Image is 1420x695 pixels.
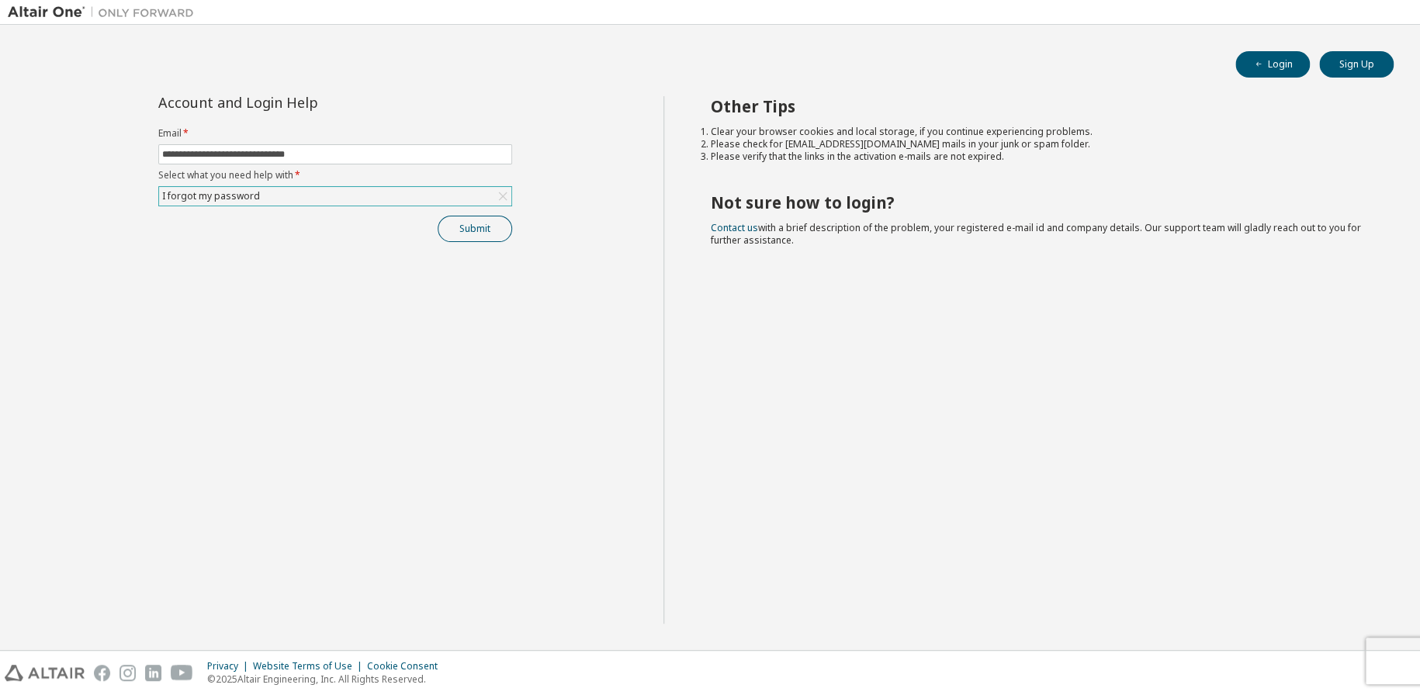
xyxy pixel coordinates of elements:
img: facebook.svg [94,665,110,681]
button: Submit [438,216,512,242]
div: Privacy [207,660,253,673]
li: Clear your browser cookies and local storage, if you continue experiencing problems. [711,126,1366,138]
div: I forgot my password [160,188,262,205]
li: Please verify that the links in the activation e-mails are not expired. [711,150,1366,163]
p: © 2025 Altair Engineering, Inc. All Rights Reserved. [207,673,447,686]
button: Login [1235,51,1310,78]
h2: Not sure how to login? [711,192,1366,213]
a: Contact us [711,221,758,234]
span: with a brief description of the problem, your registered e-mail id and company details. Our suppo... [711,221,1361,247]
div: Website Terms of Use [253,660,367,673]
div: Cookie Consent [367,660,447,673]
h2: Other Tips [711,96,1366,116]
img: instagram.svg [119,665,136,681]
img: linkedin.svg [145,665,161,681]
label: Email [158,127,512,140]
img: Altair One [8,5,202,20]
img: altair_logo.svg [5,665,85,681]
img: youtube.svg [171,665,193,681]
li: Please check for [EMAIL_ADDRESS][DOMAIN_NAME] mails in your junk or spam folder. [711,138,1366,150]
div: Account and Login Help [158,96,442,109]
div: I forgot my password [159,187,511,206]
button: Sign Up [1319,51,1394,78]
label: Select what you need help with [158,169,512,182]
